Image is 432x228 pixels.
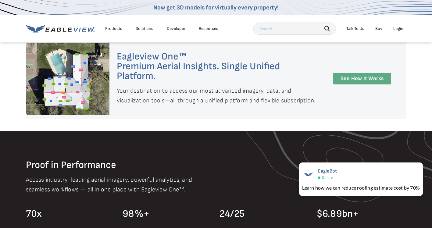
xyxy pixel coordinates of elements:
div: Talk To Us [346,26,364,31]
div: 70x [26,209,116,219]
a: Developer [167,26,185,31]
div: Learn how we can reduce roofing estimate cost by 70% [302,184,420,191]
div: Resources [199,26,218,31]
div: Login [393,26,403,31]
h2: Eagleview One™ Premium Aerial Insights. Single Unified Platform. [117,52,320,81]
div: Solutions [136,26,153,31]
div: Products [105,26,122,31]
span: EagleBot [318,168,337,174]
div: $6.89bn+ [316,209,406,219]
span: Online [322,175,333,180]
input: Search [253,23,336,35]
h2: Proof in Performance [26,160,406,170]
a: See How It Works [333,73,391,85]
a: Buy [375,26,382,31]
div: 98%+ [123,209,212,219]
p: Your destination to access our most advanced imagery, data, and visualization tools—all through a... [117,86,320,105]
p: Access industry-leading aerial imagery, powerful analytics, and seamless workflows — all in one p... [26,175,212,194]
img: EagleBot [302,168,314,180]
div: 24/25 [220,209,309,219]
a: Now get 3D models for virtually every property! [153,4,279,11]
